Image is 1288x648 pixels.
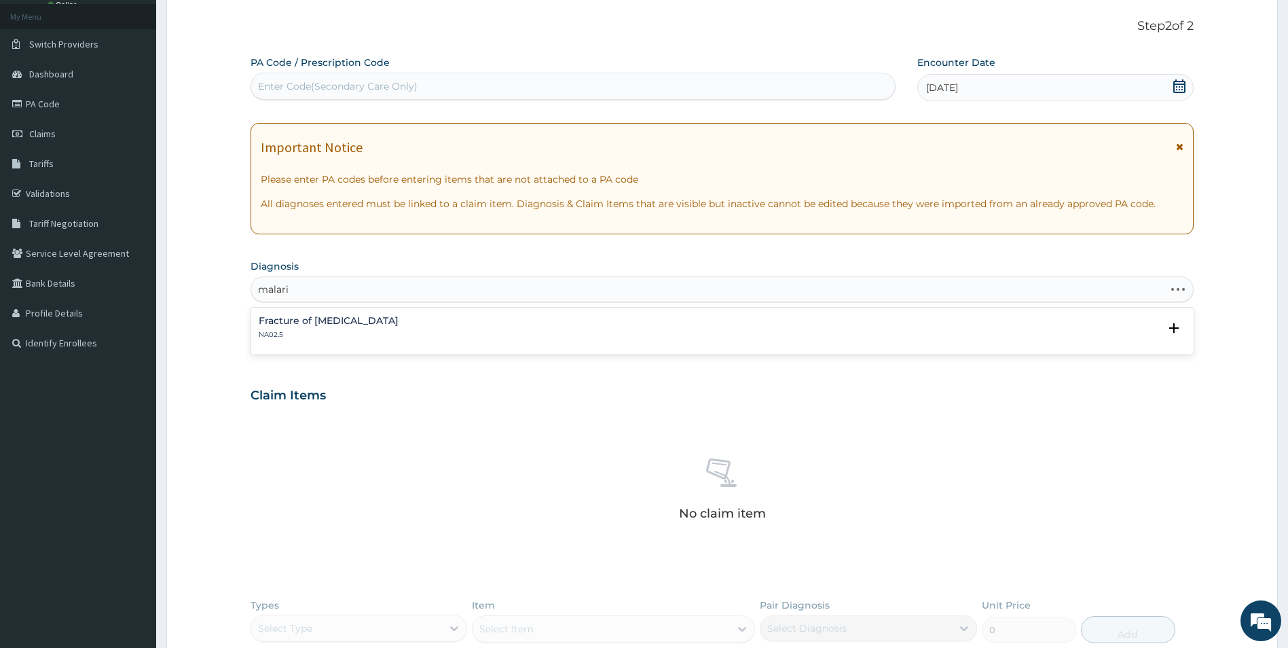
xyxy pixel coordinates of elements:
[251,56,390,69] label: PA Code / Prescription Code
[25,68,55,102] img: d_794563401_company_1708531726252_794563401
[29,68,73,80] span: Dashboard
[29,38,98,50] span: Switch Providers
[71,76,228,94] div: Chat with us now
[926,81,958,94] span: [DATE]
[251,19,1194,34] p: Step 2 of 2
[29,217,98,230] span: Tariff Negotiation
[258,79,418,93] div: Enter Code(Secondary Care Only)
[261,197,1184,211] p: All diagnoses entered must be linked to a claim item. Diagnosis & Claim Items that are visible bu...
[251,389,326,403] h3: Claim Items
[223,7,255,39] div: Minimize live chat window
[79,171,187,308] span: We're online!
[261,173,1184,186] p: Please enter PA codes before entering items that are not attached to a PA code
[259,316,399,326] h4: Fracture of [MEDICAL_DATA]
[917,56,995,69] label: Encounter Date
[1166,320,1182,336] i: open select status
[261,140,363,155] h1: Important Notice
[29,158,54,170] span: Tariffs
[7,371,259,418] textarea: Type your message and hit 'Enter'
[251,259,299,273] label: Diagnosis
[29,128,56,140] span: Claims
[679,507,766,520] p: No claim item
[259,330,399,340] p: NA02.5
